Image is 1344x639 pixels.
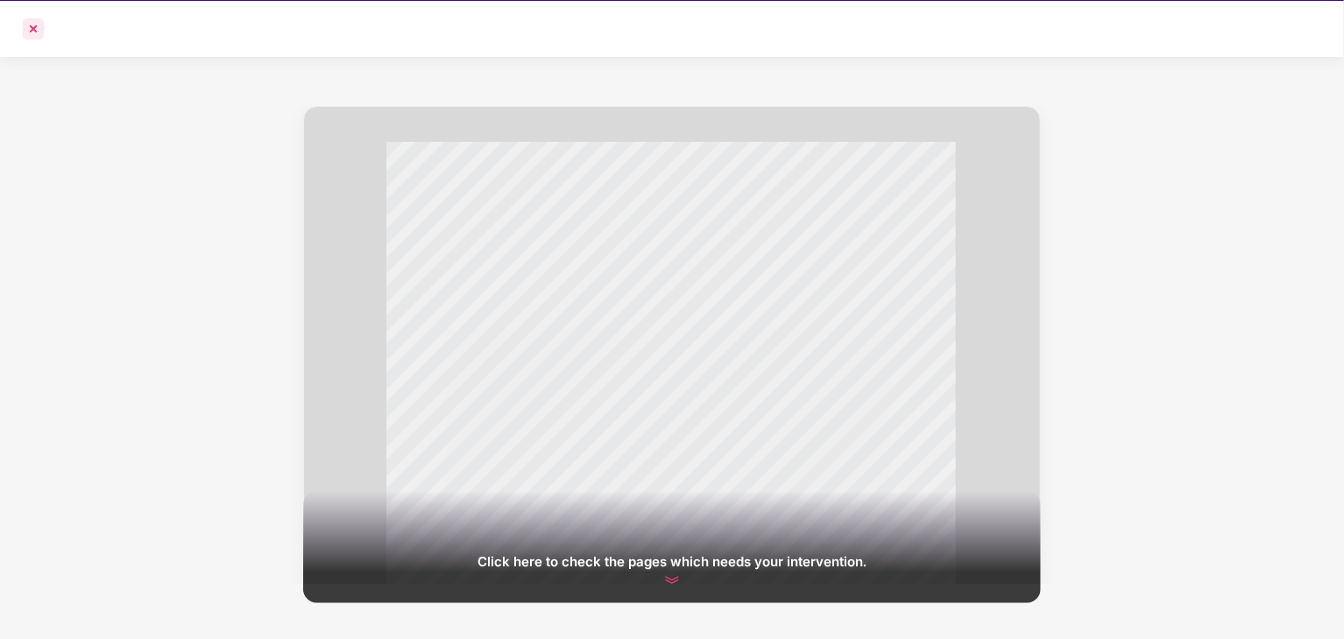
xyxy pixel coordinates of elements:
span: D [428,399,433,407]
span: 4 [598,250,603,256]
span: o [447,249,451,257]
span: R [531,284,535,290]
span: D [748,334,753,340]
span: 0 [817,334,821,340]
span: L [694,317,697,323]
span: C [530,250,534,256]
span: 6 [517,367,521,373]
span: e [435,472,439,480]
span: 5 [776,334,781,340]
span: S [681,468,684,474]
span: S [612,334,616,340]
span: 0 [544,250,548,256]
span: H [694,468,698,474]
span: r [831,367,834,373]
span: y [435,249,440,257]
span: e [764,190,772,204]
span: P [817,190,825,204]
span: a [597,190,605,204]
span: R [585,468,590,474]
span: O [680,317,684,323]
span: s [443,325,448,333]
span: A [640,468,644,474]
span: A [517,433,521,439]
span: h [850,367,853,373]
span: o [423,472,428,480]
span: I [773,366,775,374]
span: e [428,366,433,374]
span: A [598,317,603,323]
span: 2 [598,367,603,373]
span: r [684,190,690,204]
span: k [874,367,877,373]
span: N [442,249,447,257]
span: N [474,283,479,291]
span: G [557,468,562,474]
span: 0 [640,250,644,256]
span: M [598,284,603,290]
span: D [775,366,781,374]
span: c [869,367,873,373]
span: i [767,366,769,374]
span: ' [465,283,468,291]
span: M [503,468,508,474]
span: r [439,472,442,480]
span: N [503,433,507,439]
span: g [824,367,827,373]
span: 5 [844,334,848,340]
span: . [451,249,453,257]
span: 2 [571,400,576,406]
span: S [558,284,562,290]
span: l [428,472,430,480]
span: 0 [708,250,712,256]
span: R [831,317,835,323]
span: I [621,190,625,204]
span: o [485,249,489,257]
span: m [756,366,762,374]
span: i [472,249,474,257]
span: . [888,367,889,373]
span: e [827,367,831,373]
span: 8 [598,400,603,406]
span: e [588,190,596,204]
span: I [668,468,669,474]
span: . [445,399,447,407]
span: n [661,190,668,204]
span: l [427,366,428,374]
span: d [633,190,642,204]
span: M [639,317,644,323]
span: O [612,284,616,290]
span: I [600,468,602,474]
span: 0 [789,334,794,340]
span: e [435,325,440,333]
span: o [463,366,468,374]
img: svg+xml;base64,PHN2ZyB3aWR0aD0iNDgiIGhlaWdodD0iMjUiIHZpZXdCb3g9IjAgMCA0OCAyNSIgZmlsbD0ibm9uZSIgeG... [661,570,683,591]
span: . [489,249,491,257]
span: d [423,325,428,333]
span: e [714,190,722,204]
span: T [725,190,734,204]
span: n [473,463,477,471]
span: e [491,283,495,291]
span: A [734,334,739,340]
span: n [447,366,451,374]
span: N [479,249,485,257]
span: I [845,317,846,323]
span: R [585,334,590,340]
span: e [458,283,463,291]
span: R [612,317,617,323]
span: 1 [613,367,616,373]
span: N [435,399,440,407]
span: l [428,283,429,291]
span: o [441,463,445,471]
span: N [440,432,445,440]
span: R [654,468,658,474]
span: M [761,317,767,323]
span: A [571,334,576,340]
span: . [450,432,452,440]
span: L [531,468,534,474]
span: v [825,190,833,204]
span: P [418,249,422,257]
span: E [681,334,684,340]
span: d [454,283,458,291]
